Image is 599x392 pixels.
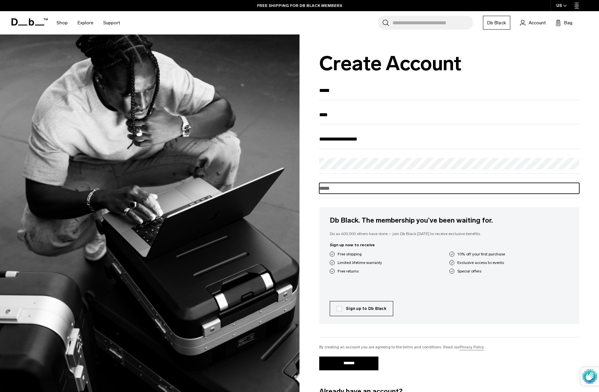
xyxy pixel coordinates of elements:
[457,260,504,266] span: Exclusive access to events
[103,11,120,34] a: Support
[520,19,546,27] a: Account
[257,3,342,9] a: FREE SHIPPING FOR DB BLACK MEMBERS
[52,11,125,34] nav: Main Navigation
[337,306,386,312] label: Sign up to Db Black
[556,19,572,27] button: Bag
[330,215,569,226] h4: Db Black. The membership you’ve been waiting for.
[529,19,546,26] span: Account
[330,231,569,237] p: Do as 400,000 others have done – join Db Black [DATE] to receive exclusive benefits.
[78,11,93,34] a: Explore
[457,251,505,257] span: 10% off your first purchase
[319,52,462,76] span: Create Account
[338,268,359,274] span: Free returns
[564,19,572,26] span: Bag
[483,16,510,30] a: Db Black
[319,344,579,350] div: By creating an account you are agreeing to the terms and conditions. Read our .
[457,268,481,274] span: Special offers
[338,251,362,257] span: Free shipping
[583,367,597,385] img: Protected by hCaptcha
[338,260,382,266] span: Limited lifetime warranty
[57,11,68,34] a: Shop
[460,344,484,350] a: Privacy Policy
[330,242,569,248] p: Sign up now to receive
